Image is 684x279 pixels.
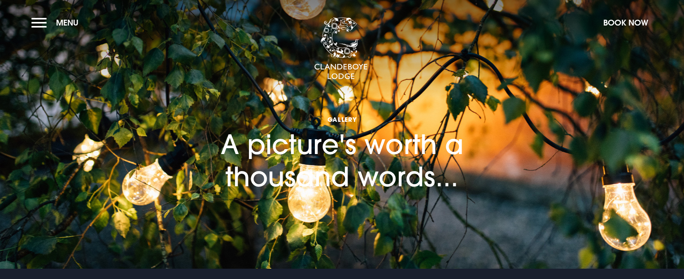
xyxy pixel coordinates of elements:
h1: A picture's worth a thousand words... [163,81,522,193]
button: Book Now [599,13,653,32]
button: Menu [31,13,83,32]
img: Clandeboye Lodge [314,17,368,80]
span: Gallery [163,115,522,124]
span: Menu [56,17,78,28]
